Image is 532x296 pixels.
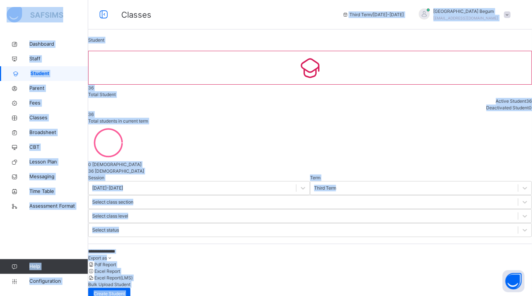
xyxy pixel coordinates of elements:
span: [GEOGRAPHIC_DATA] Begum [434,8,499,15]
span: [DEMOGRAPHIC_DATA] [92,162,141,167]
span: Classes [29,114,88,121]
div: Shumsunnahar Begum [411,8,514,21]
div: Select status [92,227,119,233]
li: dropdown-list-item-null-1 [88,268,532,275]
span: Active Student [496,98,526,104]
div: Total Student [88,91,532,98]
span: Total students in current term [88,118,148,124]
span: Broadsheet [29,129,88,136]
span: Bulk Upload Student [88,282,130,287]
span: [DEMOGRAPHIC_DATA] [95,168,144,174]
img: safsims [7,7,63,22]
span: Configuration [29,278,88,285]
span: Student [88,37,104,43]
span: Classes [121,10,151,20]
span: Time Table [29,188,88,195]
span: Fees [29,99,88,107]
li: dropdown-list-item-null-0 [88,261,532,268]
span: [EMAIL_ADDRESS][DOMAIN_NAME] [434,16,499,20]
span: Parent [29,85,88,92]
span: Term [310,175,320,180]
div: Select class section [92,199,133,205]
span: 36 [88,85,94,91]
span: Help [29,263,88,270]
span: 0 [88,162,91,167]
span: 36 [88,112,94,117]
span: Lesson Plan [29,158,88,166]
span: CBT [29,144,88,151]
div: Third Term [314,185,336,191]
span: Assessment Format [29,202,88,210]
span: Export as [88,255,107,261]
span: Student [30,70,88,77]
span: 0 [529,105,532,110]
span: Deactivated Student [486,105,529,110]
button: Open asap [503,270,525,292]
span: Dashboard [29,40,88,48]
li: dropdown-list-item-null-2 [88,275,532,281]
span: session/term information [342,11,404,18]
span: Staff [29,55,88,63]
div: [DATE]-[DATE] [92,185,123,191]
span: Messaging [29,173,88,180]
div: Select class level [92,213,128,219]
span: 36 [526,98,532,104]
span: Session [88,175,104,180]
span: 36 [88,168,94,174]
